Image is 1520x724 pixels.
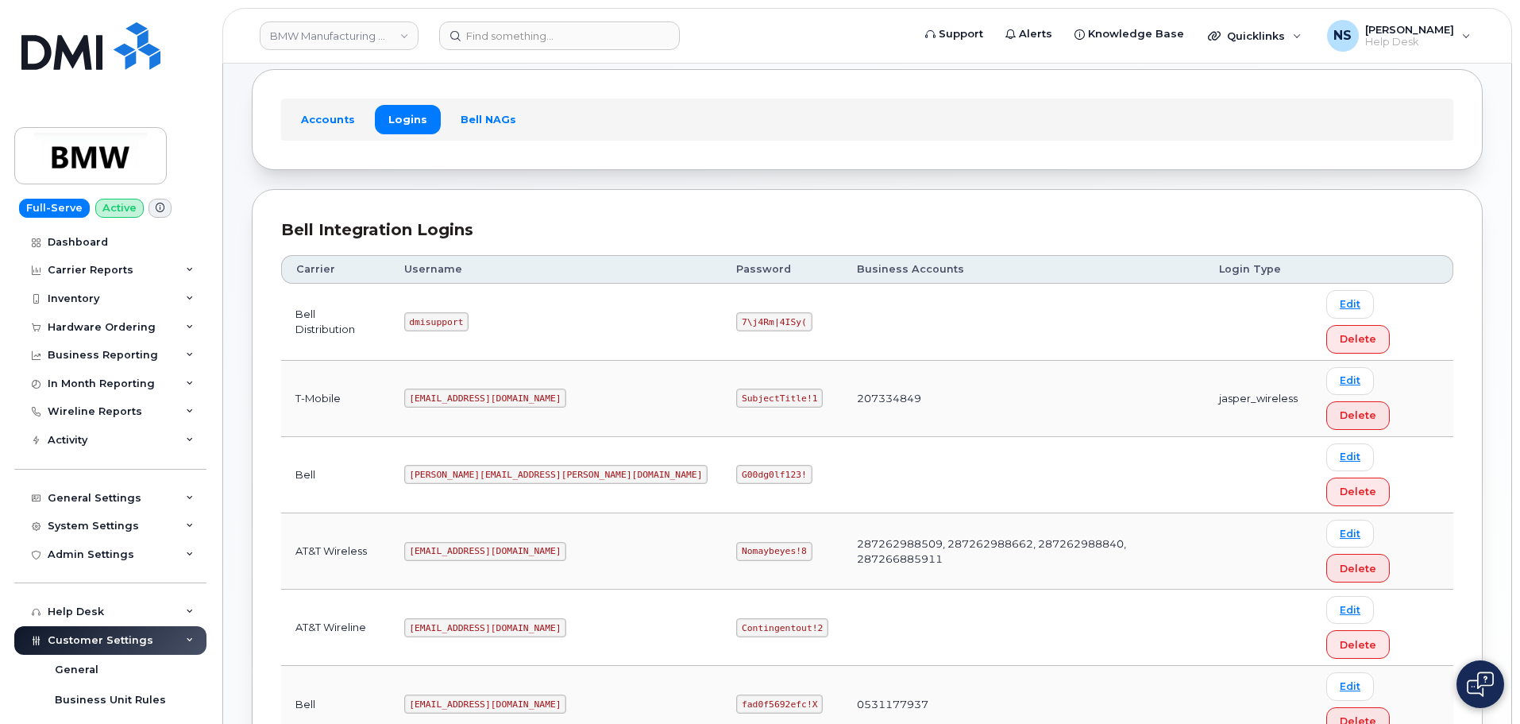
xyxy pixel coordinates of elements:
a: Edit [1326,520,1374,548]
td: 207334849 [843,361,1205,437]
code: [EMAIL_ADDRESS][DOMAIN_NAME] [404,618,567,637]
td: Bell [281,437,390,513]
button: Delete [1326,325,1390,354]
th: Password [722,255,843,284]
span: Alerts [1019,26,1052,42]
span: Quicklinks [1227,29,1285,42]
td: Bell Distribution [281,284,390,360]
a: Accounts [287,105,368,134]
button: Delete [1326,478,1390,506]
div: Bell Integration Logins [281,219,1453,242]
code: Nomaybeyes!8 [736,542,812,561]
button: Delete [1326,630,1390,659]
span: Delete [1340,637,1376,652]
input: Find something... [439,21,680,50]
code: SubjectTitle!1 [736,389,823,408]
th: Carrier [281,255,390,284]
code: dmisupport [404,312,469,331]
th: Business Accounts [843,255,1205,284]
a: Logins [375,105,441,134]
a: Knowledge Base [1063,18,1195,50]
code: fad0f5692efc!X [736,695,823,714]
span: Delete [1340,408,1376,423]
span: NS [1333,26,1352,45]
span: Support [939,26,983,42]
a: Bell NAGs [447,105,530,134]
th: Username [390,255,723,284]
span: Help Desk [1365,36,1454,48]
a: Alerts [994,18,1063,50]
th: Login Type [1205,255,1312,284]
td: 287262988509, 287262988662, 287262988840, 287266885911 [843,513,1205,590]
span: Delete [1340,484,1376,499]
span: [PERSON_NAME] [1365,23,1454,36]
code: [EMAIL_ADDRESS][DOMAIN_NAME] [404,695,567,714]
a: Edit [1326,367,1374,395]
div: Quicklinks [1197,20,1313,52]
button: Delete [1326,554,1390,583]
span: Knowledge Base [1088,26,1184,42]
button: Delete [1326,401,1390,430]
td: AT&T Wireline [281,590,390,666]
a: Edit [1326,443,1374,471]
span: Delete [1340,331,1376,347]
code: Contingentout!2 [736,618,828,637]
a: Edit [1326,290,1374,318]
a: BMW Manufacturing Co LLC [260,21,419,50]
code: [EMAIL_ADDRESS][DOMAIN_NAME] [404,389,567,408]
code: G00dg0lf123! [736,465,812,484]
td: T-Mobile [281,361,390,437]
td: AT&T Wireless [281,513,390,590]
div: Noah Shelton [1316,20,1482,52]
img: Open chat [1467,672,1494,697]
td: jasper_wireless [1205,361,1312,437]
a: Edit [1326,672,1374,700]
a: Support [914,18,994,50]
a: Edit [1326,596,1374,624]
code: [PERSON_NAME][EMAIL_ADDRESS][PERSON_NAME][DOMAIN_NAME] [404,465,708,484]
span: Delete [1340,561,1376,576]
code: [EMAIL_ADDRESS][DOMAIN_NAME] [404,542,567,561]
code: 7\j4Rm|4ISy( [736,312,812,331]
